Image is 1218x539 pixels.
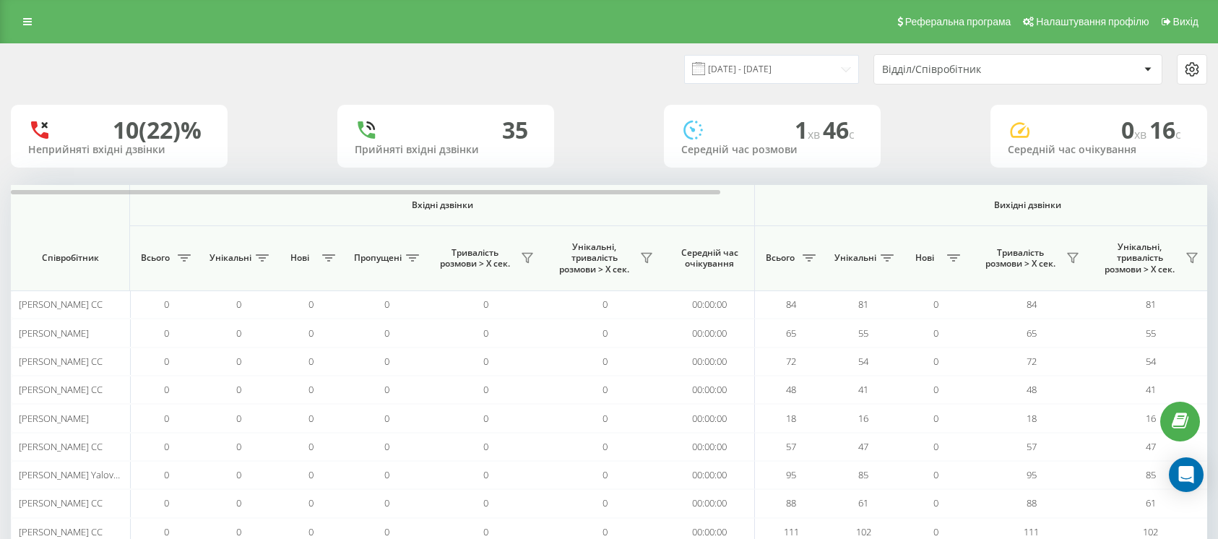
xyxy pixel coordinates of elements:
[665,433,755,461] td: 00:00:00
[19,327,89,340] span: [PERSON_NAME]
[1146,355,1156,368] span: 54
[933,383,938,396] span: 0
[762,252,798,264] span: Всього
[1146,298,1156,311] span: 81
[933,440,938,453] span: 0
[665,290,755,319] td: 00:00:00
[19,298,103,311] span: [PERSON_NAME] CC
[665,404,755,432] td: 00:00:00
[483,355,488,368] span: 0
[384,298,389,311] span: 0
[1098,241,1181,275] span: Унікальні, тривалість розмови > Х сек.
[933,327,938,340] span: 0
[1146,383,1156,396] span: 41
[1027,468,1037,481] span: 95
[308,383,314,396] span: 0
[786,383,796,396] span: 48
[236,525,241,538] span: 0
[384,440,389,453] span: 0
[602,355,608,368] span: 0
[433,247,517,269] span: Тривалість розмови > Х сек.
[113,116,202,144] div: 10 (22)%
[665,376,755,404] td: 00:00:00
[1146,440,1156,453] span: 47
[1134,126,1149,142] span: хв
[384,412,389,425] span: 0
[1175,126,1181,142] span: c
[19,525,103,538] span: [PERSON_NAME] CC
[483,412,488,425] span: 0
[858,327,868,340] span: 55
[602,298,608,311] span: 0
[164,525,169,538] span: 0
[384,383,389,396] span: 0
[933,355,938,368] span: 0
[308,327,314,340] span: 0
[905,16,1011,27] span: Реферальна програма
[23,252,117,264] span: Співробітник
[786,412,796,425] span: 18
[675,247,743,269] span: Середній час очікування
[1146,496,1156,509] span: 61
[933,298,938,311] span: 0
[786,440,796,453] span: 57
[164,412,169,425] span: 0
[602,383,608,396] span: 0
[137,252,173,264] span: Всього
[308,355,314,368] span: 0
[28,144,210,156] div: Неприйняті вхідні дзвінки
[602,412,608,425] span: 0
[1027,383,1037,396] span: 48
[1027,298,1037,311] span: 84
[553,241,636,275] span: Унікальні, тривалість розмови > Х сек.
[236,327,241,340] span: 0
[384,468,389,481] span: 0
[808,126,823,142] span: хв
[308,496,314,509] span: 0
[933,496,938,509] span: 0
[665,348,755,376] td: 00:00:00
[1036,16,1149,27] span: Налаштування профілю
[858,440,868,453] span: 47
[308,298,314,311] span: 0
[1173,16,1198,27] span: Вихід
[786,468,796,481] span: 95
[858,298,868,311] span: 81
[1146,468,1156,481] span: 85
[786,327,796,340] span: 65
[786,496,796,509] span: 88
[354,252,402,264] span: Пропущені
[308,440,314,453] span: 0
[19,468,148,481] span: [PERSON_NAME] Yalovenko CC
[384,496,389,509] span: 0
[355,144,537,156] div: Прийняті вхідні дзвінки
[858,412,868,425] span: 16
[1027,440,1037,453] span: 57
[308,468,314,481] span: 0
[164,468,169,481] span: 0
[1027,412,1037,425] span: 18
[19,496,103,509] span: [PERSON_NAME] CC
[858,496,868,509] span: 61
[602,525,608,538] span: 0
[236,440,241,453] span: 0
[282,252,318,264] span: Нові
[858,468,868,481] span: 85
[19,412,89,425] span: [PERSON_NAME]
[384,525,389,538] span: 0
[483,525,488,538] span: 0
[882,64,1055,76] div: Відділ/Співробітник
[858,355,868,368] span: 54
[933,412,938,425] span: 0
[933,468,938,481] span: 0
[164,440,169,453] span: 0
[665,489,755,517] td: 00:00:00
[1146,327,1156,340] span: 55
[1027,327,1037,340] span: 65
[483,327,488,340] span: 0
[483,440,488,453] span: 0
[168,199,717,211] span: Вхідні дзвінки
[1121,114,1149,145] span: 0
[602,440,608,453] span: 0
[502,116,528,144] div: 35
